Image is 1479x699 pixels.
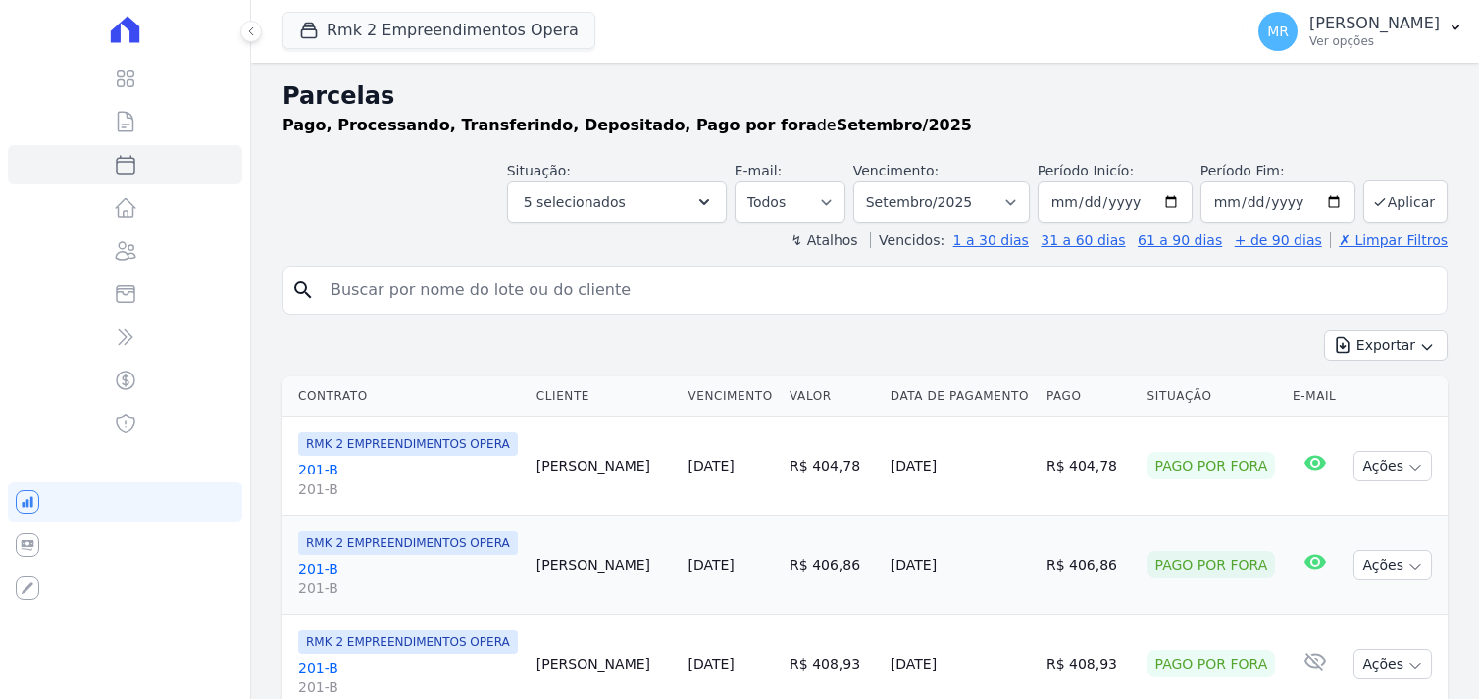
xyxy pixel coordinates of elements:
button: Ações [1353,649,1432,679]
p: [PERSON_NAME] [1309,14,1440,33]
a: [DATE] [688,557,734,573]
button: Rmk 2 Empreendimentos Opera [282,12,595,49]
p: de [282,114,972,137]
a: 61 a 90 dias [1138,232,1222,248]
span: 201-B [298,578,521,598]
label: E-mail: [735,163,783,178]
th: Situação [1140,376,1285,417]
a: 1 a 30 dias [953,232,1029,248]
strong: Setembro/2025 [837,116,972,134]
td: [PERSON_NAME] [529,516,681,615]
div: Pago por fora [1147,650,1276,677]
a: 201-B201-B [298,559,521,598]
label: ↯ Atalhos [790,232,857,248]
button: Ações [1353,550,1432,580]
span: MR [1267,25,1289,38]
label: Vencimento: [853,163,939,178]
span: RMK 2 EMPREENDIMENTOS OPERA [298,531,518,555]
input: Buscar por nome do lote ou do cliente [319,271,1439,310]
h2: Parcelas [282,78,1448,114]
th: Data de Pagamento [883,376,1039,417]
a: + de 90 dias [1235,232,1322,248]
a: 201-B201-B [298,460,521,499]
strong: Pago, Processando, Transferindo, Depositado, Pago por fora [282,116,817,134]
label: Período Inicío: [1038,163,1134,178]
td: [DATE] [883,417,1039,516]
span: RMK 2 EMPREENDIMENTOS OPERA [298,630,518,654]
a: [DATE] [688,656,734,672]
th: Contrato [282,376,529,417]
button: Aplicar [1363,180,1448,223]
a: 201-B201-B [298,658,521,697]
button: Ações [1353,451,1432,481]
th: Valor [782,376,883,417]
i: search [291,278,315,302]
div: Pago por fora [1147,452,1276,479]
span: 5 selecionados [524,190,626,214]
th: E-mail [1285,376,1345,417]
th: Vencimento [680,376,782,417]
td: R$ 404,78 [782,417,883,516]
td: R$ 404,78 [1039,417,1140,516]
span: 201-B [298,479,521,499]
button: 5 selecionados [507,181,727,223]
a: 31 a 60 dias [1041,232,1125,248]
label: Vencidos: [870,232,944,248]
span: 201-B [298,677,521,697]
a: ✗ Limpar Filtros [1330,232,1448,248]
td: [DATE] [883,516,1039,615]
label: Situação: [507,163,571,178]
td: R$ 406,86 [1039,516,1140,615]
div: Pago por fora [1147,551,1276,578]
button: Exportar [1324,330,1448,361]
button: MR [PERSON_NAME] Ver opções [1243,4,1479,59]
td: R$ 406,86 [782,516,883,615]
label: Período Fim: [1200,161,1355,181]
p: Ver opções [1309,33,1440,49]
span: RMK 2 EMPREENDIMENTOS OPERA [298,432,518,456]
th: Pago [1039,376,1140,417]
